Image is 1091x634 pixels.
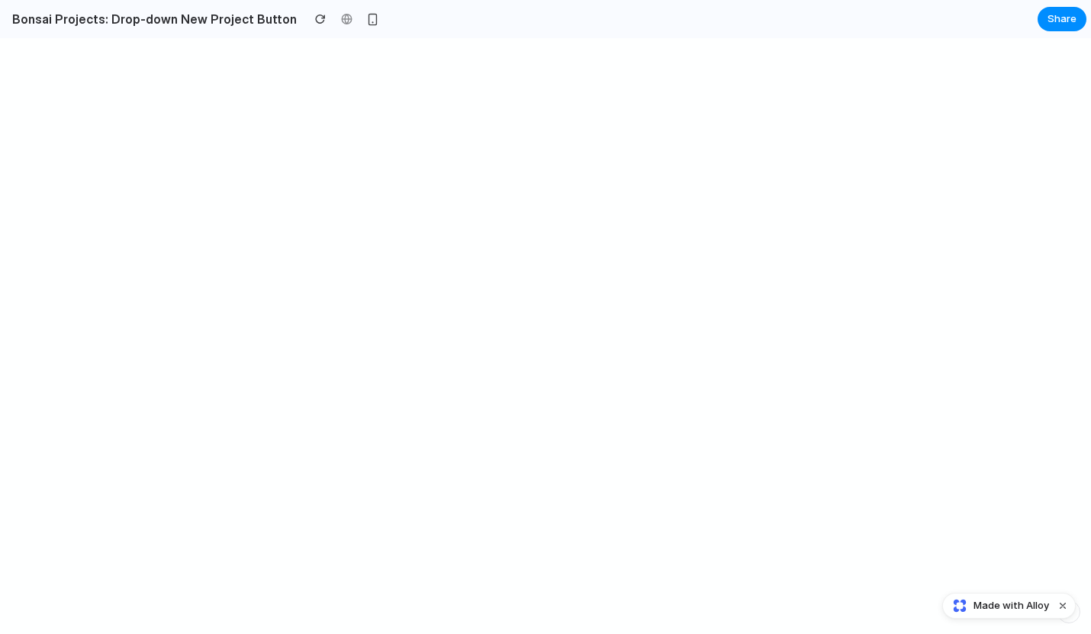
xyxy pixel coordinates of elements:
button: Share [1038,7,1086,31]
span: Made with Alloy [974,598,1049,613]
button: Dismiss watermark [1054,597,1072,615]
h2: Bonsai Projects: Drop-down New Project Button [6,10,297,28]
span: Share [1048,11,1077,27]
a: Made with Alloy [943,598,1051,613]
